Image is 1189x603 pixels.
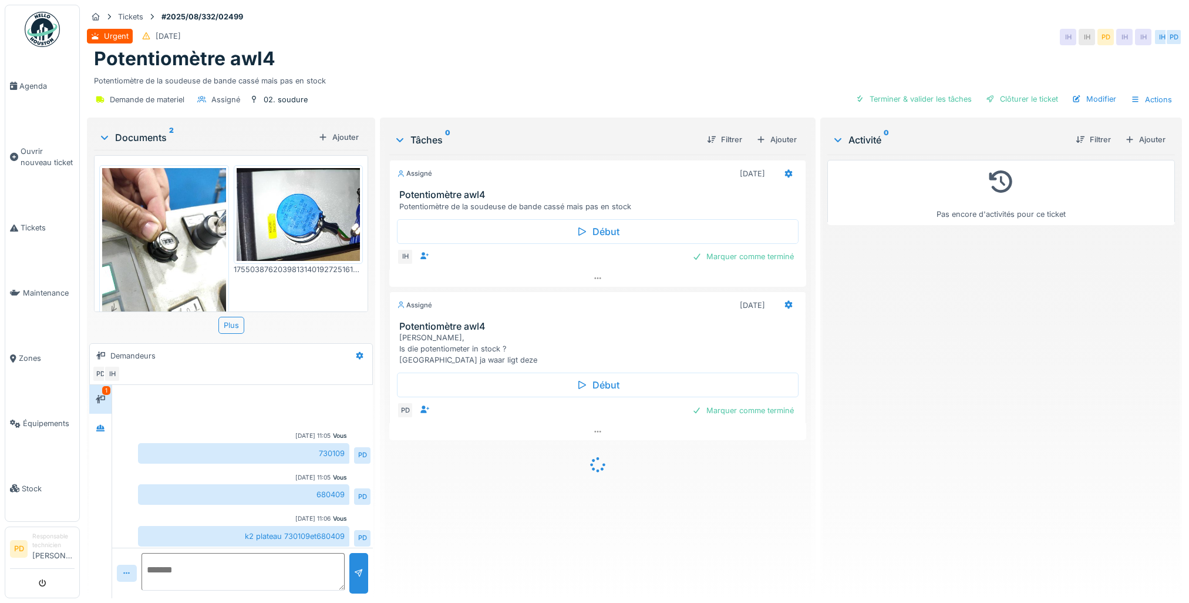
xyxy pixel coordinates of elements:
div: [DATE] [740,300,765,311]
div: Actions [1126,91,1177,108]
div: Modifier [1067,91,1121,107]
div: 02. soudure [264,94,308,105]
img: bwzbovchtbfa8trdd3bmkvdiayqv [237,168,361,261]
span: Zones [19,353,75,364]
div: Filtrer [1071,132,1116,148]
img: Badge_color-CXgf-gQk.svg [25,12,60,47]
div: [PERSON_NAME], Is die potentiometer in stock ? [GEOGRAPHIC_DATA] ja waar ligt deze [399,332,800,366]
a: PD Responsable technicien[PERSON_NAME] [10,532,75,569]
div: Assigné [397,300,432,310]
div: Début [397,219,798,244]
div: Terminer & valider les tâches [851,91,976,107]
span: Tickets [21,222,75,233]
li: PD [10,540,28,558]
sup: 0 [884,133,889,147]
div: Clôturer le ticket [981,91,1063,107]
a: Équipements [5,391,79,456]
h3: Potentiomètre awl4 [399,321,800,332]
div: Début [397,373,798,397]
span: Équipements [23,418,75,429]
a: Stock [5,456,79,521]
div: PD [1097,29,1114,45]
div: Filtrer [702,132,747,148]
div: IH [1060,29,1076,45]
div: Demandeurs [110,350,156,361]
div: Plus [218,317,244,334]
div: 680409 [138,484,349,505]
li: [PERSON_NAME] [32,532,75,566]
div: [DATE] [740,168,765,179]
img: 4ls2455ld9ynudb28zj9nq54u4dr [102,168,226,333]
div: k2 plateau 730109et680409 [138,526,349,547]
a: Ouvrir nouveau ticket [5,119,79,195]
div: Ajouter [752,132,801,148]
div: IH [1154,29,1170,45]
sup: 0 [445,133,450,147]
div: Demande de materiel [110,94,184,105]
div: PD [354,530,370,547]
span: Maintenance [23,287,75,299]
div: 1 [102,386,110,395]
a: Agenda [5,53,79,119]
div: [DATE] [156,31,181,42]
span: Stock [22,483,75,494]
div: Responsable technicien [32,532,75,550]
sup: 2 [169,130,174,145]
div: Marquer comme terminé [688,249,799,264]
h1: Potentiomètre awl4 [94,48,275,70]
div: IH [397,249,413,265]
strong: #2025/08/332/02499 [157,11,248,22]
div: PD [397,402,413,418]
div: Ajouter [1120,132,1170,148]
div: Assigné [211,94,240,105]
div: Urgent [104,31,129,42]
div: Activité [832,133,1066,147]
div: Potentiomètre de la soudeuse de bande cassé mais pas en stock [399,201,800,212]
div: Marquer comme terminé [688,403,799,418]
div: PD [1166,29,1182,45]
div: Vous [333,431,347,440]
div: Vous [333,514,347,523]
div: Pas encore d'activités pour ce ticket [835,165,1167,220]
div: PD [354,488,370,505]
a: Zones [5,326,79,391]
div: Potentiomètre de la soudeuse de bande cassé mais pas en stock [94,71,1175,86]
div: [DATE] 11:06 [295,514,331,523]
span: Ouvrir nouveau ticket [21,146,75,168]
div: [DATE] 11:05 [295,431,331,440]
div: Tâches [394,133,697,147]
div: 17550387620398131401927251614034.jpg [234,264,363,275]
div: IH [104,366,120,382]
div: Vous [333,473,347,482]
div: Documents [99,130,314,145]
div: IH [1079,29,1095,45]
div: IH [1135,29,1151,45]
div: Ajouter [314,129,363,145]
div: [DATE] 11:05 [295,473,331,482]
h3: Potentiomètre awl4 [399,189,800,200]
div: Tickets [118,11,143,22]
div: Assigné [397,169,432,179]
div: IH [1116,29,1133,45]
a: Tickets [5,195,79,260]
div: PD [92,366,109,382]
span: Agenda [19,81,75,92]
a: Maintenance [5,260,79,326]
div: PD [354,447,370,464]
div: 730109 [138,443,349,464]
